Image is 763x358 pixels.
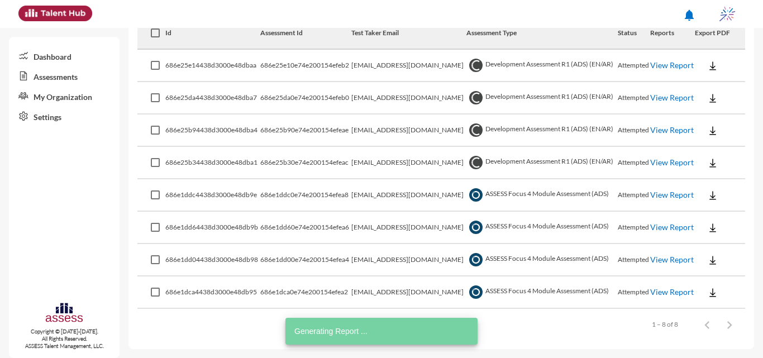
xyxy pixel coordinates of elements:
td: Attempted [618,276,650,309]
td: 686e25b30e74e200154efeac [260,147,351,179]
th: Export PDF [695,17,745,50]
td: Development Assessment R1 (ADS) (EN/AR) [466,82,618,114]
a: View Report [650,125,694,135]
div: 1 – 8 of 8 [652,320,678,328]
td: 686e1dca0e74e200154efea2 [260,276,351,309]
td: Attempted [618,82,650,114]
td: 686e25da0e74e200154efeb0 [260,82,351,114]
img: assesscompany-logo.png [45,302,83,326]
a: Dashboard [9,46,120,66]
td: [EMAIL_ADDRESS][DOMAIN_NAME] [351,50,466,82]
td: [EMAIL_ADDRESS][DOMAIN_NAME] [351,114,466,147]
a: View Report [650,287,694,297]
th: Test Taker Email [351,17,466,50]
td: Attempted [618,244,650,276]
button: Next page [718,313,741,336]
td: [EMAIL_ADDRESS][DOMAIN_NAME] [351,82,466,114]
a: My Organization [9,86,120,106]
th: Id [165,17,260,50]
td: Attempted [618,212,650,244]
td: Attempted [618,114,650,147]
td: Attempted [618,179,650,212]
mat-paginator: Select page [137,309,745,340]
th: Status [618,17,650,50]
td: Attempted [618,147,650,179]
td: ASSESS Focus 4 Module Assessment (ADS) [466,276,618,309]
td: [EMAIL_ADDRESS][DOMAIN_NAME] [351,179,466,212]
td: 686e1dd04438d3000e48db98 [165,244,260,276]
td: [EMAIL_ADDRESS][DOMAIN_NAME] [351,147,466,179]
td: [EMAIL_ADDRESS][DOMAIN_NAME] [351,212,466,244]
span: Generating Report ... [294,326,368,337]
a: View Report [650,157,694,167]
td: Attempted [618,50,650,82]
td: 686e1dca4438d3000e48db95 [165,276,260,309]
td: Development Assessment R1 (ADS) (EN/AR) [466,50,618,82]
th: Reports [650,17,695,50]
td: 686e25b94438d3000e48dba4 [165,114,260,147]
p: Copyright © [DATE]-[DATE]. All Rights Reserved. ASSESS Talent Management, LLC. [9,328,120,350]
td: ASSESS Focus 4 Module Assessment (ADS) [466,179,618,212]
th: Assessment Id [260,17,351,50]
a: Assessments [9,66,120,86]
td: 686e1dd00e74e200154efea4 [260,244,351,276]
td: 686e1dd60e74e200154efea6 [260,212,351,244]
td: 686e25b34438d3000e48dba1 [165,147,260,179]
td: 686e25da4438d3000e48dba7 [165,82,260,114]
a: View Report [650,190,694,199]
td: 686e1ddc0e74e200154efea8 [260,179,351,212]
td: ASSESS Focus 4 Module Assessment (ADS) [466,244,618,276]
td: 686e1ddc4438d3000e48db9e [165,179,260,212]
a: View Report [650,255,694,264]
td: Development Assessment R1 (ADS) (EN/AR) [466,114,618,147]
td: 686e25e10e74e200154efeb2 [260,50,351,82]
a: Settings [9,106,120,126]
th: Assessment Type [466,17,618,50]
td: [EMAIL_ADDRESS][DOMAIN_NAME] [351,244,466,276]
td: 686e25e14438d3000e48dbaa [165,50,260,82]
td: [EMAIL_ADDRESS][DOMAIN_NAME] [351,276,466,309]
td: Development Assessment R1 (ADS) (EN/AR) [466,147,618,179]
button: Previous page [696,313,718,336]
td: ASSESS Focus 4 Module Assessment (ADS) [466,212,618,244]
td: 686e25b90e74e200154efeae [260,114,351,147]
a: View Report [650,60,694,70]
a: View Report [650,93,694,102]
mat-icon: notifications [683,8,696,22]
td: 686e1dd64438d3000e48db9b [165,212,260,244]
a: View Report [650,222,694,232]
